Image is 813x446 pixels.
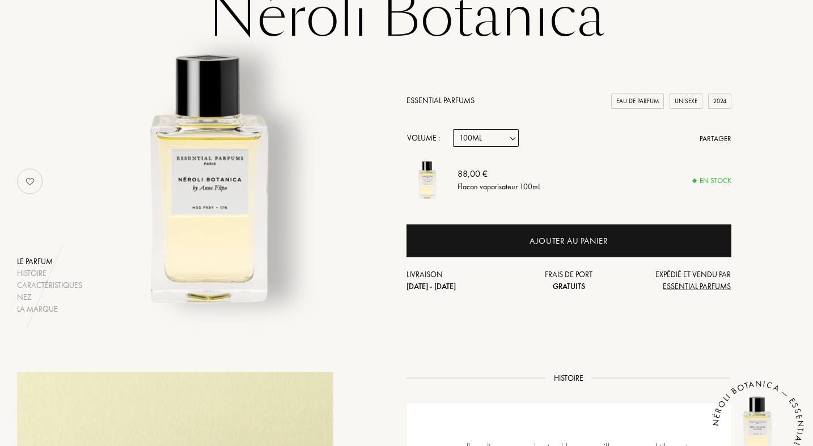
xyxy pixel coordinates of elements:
[700,133,731,145] div: Partager
[406,269,515,292] div: Livraison
[17,256,82,267] div: Le parfum
[611,94,664,109] div: Eau de Parfum
[693,175,731,186] div: En stock
[406,281,456,291] span: [DATE] - [DATE]
[530,235,608,248] div: Ajouter au panier
[17,303,82,315] div: La marque
[406,158,449,201] img: Néroli Botanica Essential Parfums
[406,129,446,147] div: Volume :
[623,269,731,292] div: Expédié et vendu par
[708,94,731,109] div: 2024
[670,94,702,109] div: Unisexe
[553,281,585,291] span: Gratuits
[17,279,82,291] div: Caractéristiques
[663,281,731,291] span: Essential Parfums
[17,291,82,303] div: Nez
[17,267,82,279] div: Histoire
[19,170,41,193] img: no_like_p.png
[72,36,351,315] img: Néroli Botanica Essential Parfums
[406,95,475,105] a: Essential Parfums
[515,269,623,292] div: Frais de port
[458,167,541,180] div: 88,00 €
[458,180,541,192] div: Flacon vaporisateur 100mL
